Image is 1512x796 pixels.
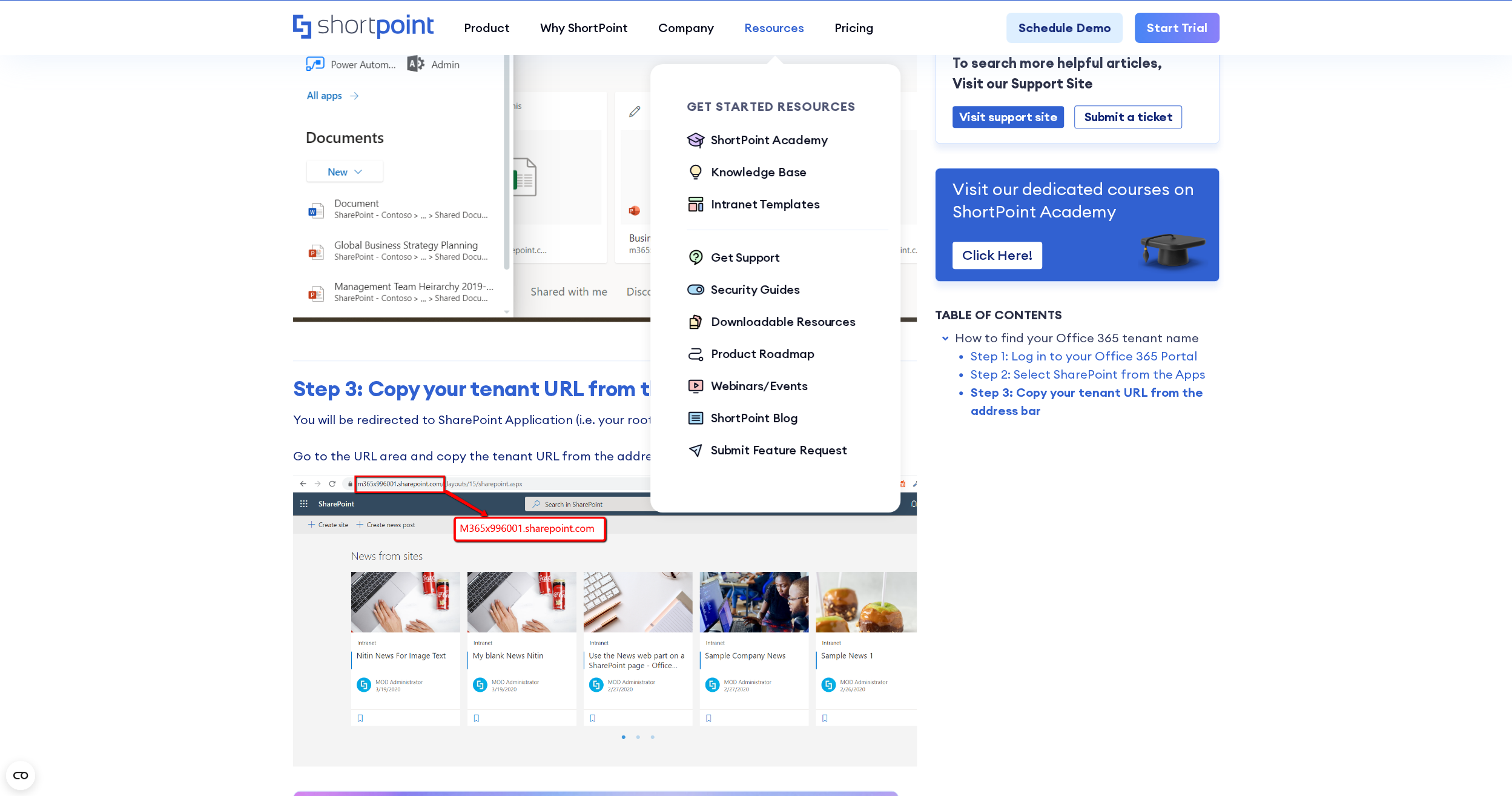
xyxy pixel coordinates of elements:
[687,377,808,397] a: Webinars/Events
[1135,13,1220,43] a: Start Trial
[687,313,856,333] a: Downloadable Resources
[971,365,1206,383] a: Step 2: Select SharePoint from the Apps
[711,313,856,331] div: Downloadable Resources
[711,163,807,181] div: Knowledge Base
[687,163,807,183] a: Knowledge Base
[293,411,917,465] p: You will be redirected to SharePoint Application (i.e. your root SharePoint site). Go to the URL ...
[687,195,819,215] a: Intranet Templates
[744,19,804,37] div: Resources
[971,383,1220,420] a: Step 3: Copy your tenant URL from the address bar
[1451,738,1512,796] iframe: Chat Widget
[711,409,798,427] div: ShortPoint Blog
[525,13,643,43] a: Why ShortPoint
[834,19,874,37] div: Pricing
[711,195,819,213] div: Intranet Templates
[293,376,917,401] h3: Step 3: Copy your tenant URL from the address bar
[952,242,1042,269] a: Click Here!
[658,19,714,37] div: Company
[687,131,827,151] a: ShortPoint Academy
[711,131,827,149] div: ShortPoint Academy
[729,13,819,43] a: Resources
[1006,13,1123,43] a: Schedule Demo
[952,106,1065,128] a: Visit support site
[1074,105,1182,128] a: Submit a ticket
[6,761,35,790] button: Open CMP widget
[711,377,808,395] div: Webinars/Events
[819,13,889,43] a: Pricing
[449,13,525,43] a: Product
[971,347,1197,365] a: Step 1: Log in to your Office 365 Portal
[540,19,628,37] div: Why ShortPoint
[687,248,780,268] a: Get Support
[643,13,729,43] a: Company
[952,53,1202,94] p: To search more helpful articles, Visit our Support Site
[952,178,1202,222] p: Visit our dedicated courses on ShortPoint Academy
[464,19,510,37] div: Product
[935,306,1220,324] div: Table of Contents
[711,345,814,363] div: Product Roadmap
[711,280,800,299] div: Security Guides
[293,15,434,41] a: Home
[687,345,814,365] a: Product Roadmap
[687,441,847,461] a: Submit Feature Request
[687,280,800,300] a: Security Guides
[955,329,1199,347] a: How to find your Office 365 tenant name
[687,101,888,113] div: Get Started Resources
[711,248,780,267] div: Get Support
[687,409,798,429] a: ShortPoint Blog
[711,441,847,459] div: Submit Feature Request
